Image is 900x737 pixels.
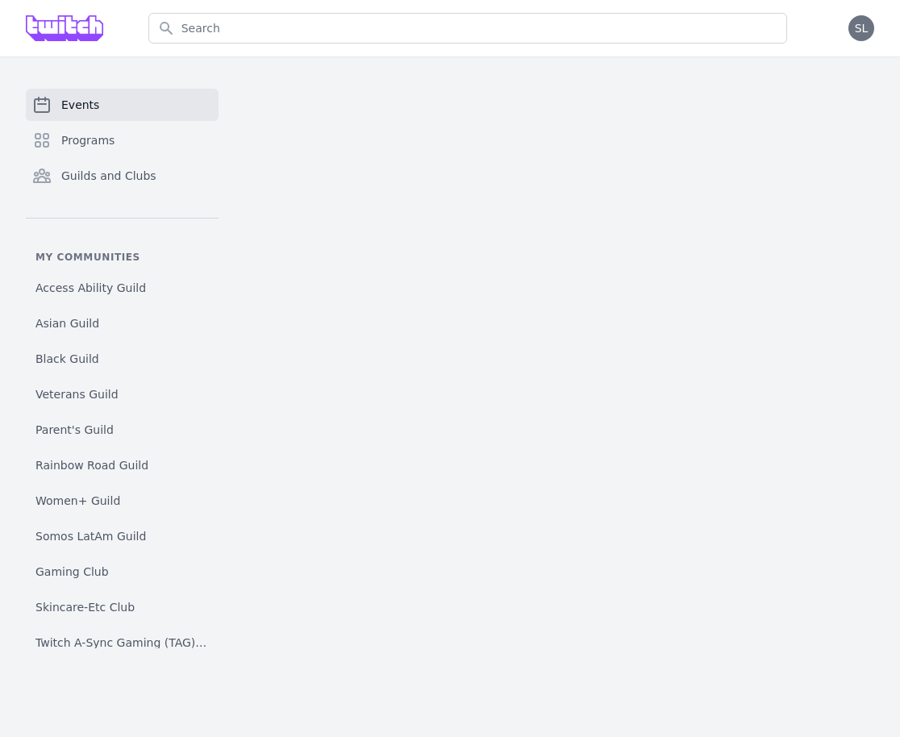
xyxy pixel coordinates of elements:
a: Asian Guild [26,309,219,338]
span: Rainbow Road Guild [35,457,148,473]
a: Rainbow Road Guild [26,451,219,480]
span: Guilds and Clubs [61,168,156,184]
span: Asian Guild [35,315,99,331]
a: Veterans Guild [26,380,219,409]
span: Events [61,97,99,113]
span: Skincare-Etc Club [35,599,135,615]
span: Women+ Guild [35,493,120,509]
a: Events [26,89,219,121]
a: Parent's Guild [26,415,219,444]
img: Grove [26,15,103,41]
a: Access Ability Guild [26,273,219,302]
p: My communities [26,251,219,264]
a: Skincare-Etc Club [26,593,219,622]
a: Black Guild [26,344,219,373]
span: Programs [61,132,115,148]
a: Guilds and Clubs [26,160,219,192]
a: Somos LatAm Guild [26,522,219,551]
span: Gaming Club [35,564,109,580]
span: SL [855,23,869,34]
nav: Sidebar [26,89,219,648]
input: Search [148,13,787,44]
span: Somos LatAm Guild [35,528,146,544]
button: SL [848,15,874,41]
span: Access Ability Guild [35,280,146,296]
span: Twitch A-Sync Gaming (TAG) Club [35,635,209,651]
a: Programs [26,124,219,156]
a: Twitch A-Sync Gaming (TAG) Club [26,628,219,657]
span: Black Guild [35,351,99,367]
a: Women+ Guild [26,486,219,515]
span: Parent's Guild [35,422,114,438]
span: Veterans Guild [35,386,119,402]
a: Gaming Club [26,557,219,586]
